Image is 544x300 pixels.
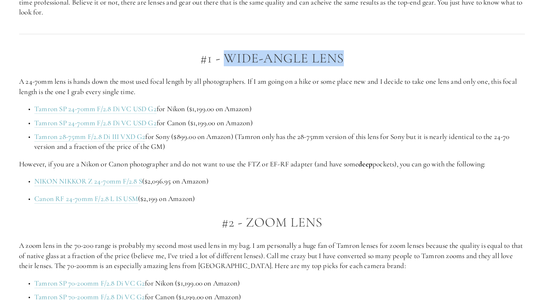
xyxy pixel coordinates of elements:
p: for Nikon ($1,199.00 on Amazon) [34,278,525,289]
p: A 24-70mm lens is hands down the most used focal length by all photographers. If I am going on a ... [19,77,525,97]
strong: deep [358,160,372,168]
p: ($2,199 on Amazon) [34,194,525,204]
a: Canon RF 24-70mm F/2.8 L IS USM [34,194,138,204]
p: ($2,096.95 on Amazon) [34,176,525,187]
h2: #1 - Wide-Angle Lens [19,51,525,66]
h2: #2 - Zoom Lens [19,215,525,230]
p: for Canon ($1,199.00 on Amazon) [34,118,525,128]
a: Tamron SP 70-200mm F/2.8 Di VC G2 [34,279,145,288]
a: Tamron SP 24-70mm F/2.8 Di VC USD G2 [34,104,157,114]
a: Tamron SP 24-70mm F/2.8 Di VC USD G2 [34,118,157,128]
p: A zoom lens in the 70-200 range is probably my second most used lens in my bag. I am personally a... [19,241,525,271]
a: Tamron 28-75mm F/2.8 Di III VXD G2 [34,132,145,142]
p: for Nikon ($1,199.00 on Amazon) [34,104,525,114]
p: for Sony ($899.00 on Amazon) (Tamron only has the 28-75mm version of this lens for Sony but it is... [34,132,525,152]
p: However, if you are a Nikon or Canon photographer and do not want to use the FTZ or EF-RF adapter... [19,159,525,169]
a: NIKON NIKKOR Z 24-70mm F/2.8 S [34,177,142,186]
